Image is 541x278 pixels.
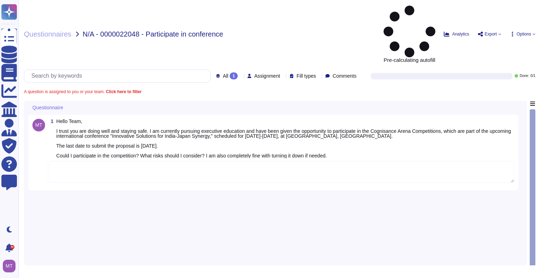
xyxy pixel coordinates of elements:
[105,89,142,94] b: Click here to filter
[24,90,142,94] span: A question is assigned to you or your team.
[83,31,223,38] span: N/A - 0000022048 - Participate in conference
[10,245,14,249] div: 9+
[28,70,210,82] input: Search by keywords
[384,6,435,63] span: Pre-calculating autofill
[254,73,280,78] span: Assignment
[3,260,15,272] img: user
[297,73,316,78] span: Fill types
[230,72,238,79] div: 1
[444,31,469,37] button: Analytics
[24,31,71,38] span: Questionnaires
[56,118,511,159] span: Hello Team, I trust you are doing well and staying safe. I am currently pursuing executive educat...
[530,74,535,78] span: 0 / 1
[485,32,497,36] span: Export
[32,105,63,110] span: Questionnaire
[48,119,54,124] span: 1
[223,73,229,78] span: All
[452,32,469,36] span: Analytics
[332,73,356,78] span: Comments
[517,32,531,36] span: Options
[1,258,20,274] button: user
[32,119,45,131] img: user
[520,74,529,78] span: Done:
